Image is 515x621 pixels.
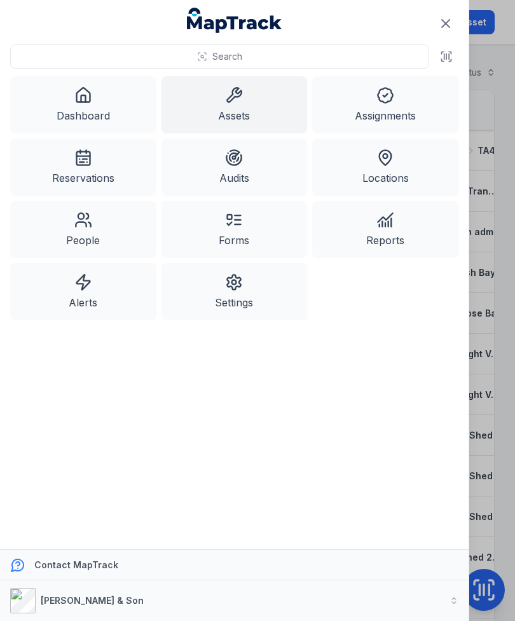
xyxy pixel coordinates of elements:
[212,50,242,63] span: Search
[432,10,459,37] button: Close navigation
[161,139,308,196] a: Audits
[34,559,118,570] strong: Contact MapTrack
[10,44,429,69] button: Search
[161,76,308,133] a: Assets
[10,263,156,320] a: Alerts
[161,263,308,320] a: Settings
[10,76,156,133] a: Dashboard
[41,595,144,606] strong: [PERSON_NAME] & Son
[161,201,308,258] a: Forms
[312,76,458,133] a: Assignments
[187,8,282,33] a: MapTrack
[312,139,458,196] a: Locations
[10,201,156,258] a: People
[10,139,156,196] a: Reservations
[312,201,458,258] a: Reports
